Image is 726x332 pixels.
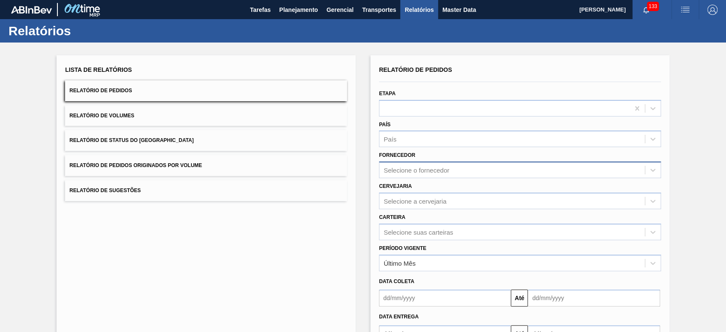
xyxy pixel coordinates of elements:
span: Relatório de Pedidos [69,88,132,94]
button: Relatório de Pedidos Originados por Volume [65,155,347,176]
span: Relatório de Pedidos Originados por Volume [69,162,202,168]
span: Relatório de Volumes [69,113,134,119]
span: 133 [647,2,659,11]
label: Fornecedor [379,152,415,158]
label: País [379,122,390,128]
label: Cervejaria [379,183,412,189]
span: Planejamento [279,5,318,15]
label: Etapa [379,91,396,96]
img: TNhmsLtSVTkK8tSr43FrP2fwEKptu5GPRR3wAAAABJRU5ErkJggg== [11,6,52,14]
div: Selecione suas carteiras [384,228,453,236]
button: Relatório de Volumes [65,105,347,126]
span: Relatório de Pedidos [379,66,452,73]
span: Data coleta [379,278,414,284]
span: Lista de Relatórios [65,66,132,73]
input: dd/mm/yyyy [528,289,660,306]
div: País [384,136,396,143]
span: Relatórios [404,5,433,15]
span: Gerencial [327,5,354,15]
img: Logout [707,5,717,15]
span: Relatório de Status do [GEOGRAPHIC_DATA] [69,137,194,143]
button: Notificações [632,4,660,16]
button: Relatório de Status do [GEOGRAPHIC_DATA] [65,130,347,151]
label: Carteira [379,214,405,220]
span: Tarefas [250,5,271,15]
label: Período Vigente [379,245,426,251]
span: Master Data [442,5,476,15]
div: Selecione o fornecedor [384,167,449,174]
span: Data entrega [379,314,419,320]
button: Até [511,289,528,306]
button: Relatório de Sugestões [65,180,347,201]
span: Transportes [362,5,396,15]
span: Relatório de Sugestões [69,187,141,193]
h1: Relatórios [9,26,159,36]
div: Último Mês [384,259,416,267]
img: userActions [680,5,690,15]
div: Selecione a cervejaria [384,197,447,204]
input: dd/mm/yyyy [379,289,511,306]
button: Relatório de Pedidos [65,80,347,101]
